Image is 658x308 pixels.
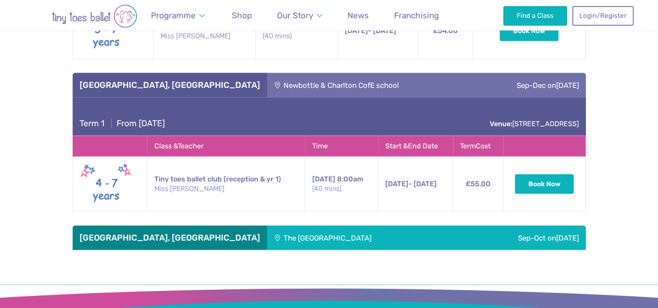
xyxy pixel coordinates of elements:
h3: [GEOGRAPHIC_DATA], [GEOGRAPHIC_DATA] [80,232,260,243]
img: Spinners New (May 2025) [80,9,132,54]
span: - [DATE] [345,27,396,35]
strong: Venue: [490,119,512,127]
div: The [GEOGRAPHIC_DATA] [267,225,458,250]
td: 8:00am [305,156,378,211]
td: 12:40pm [255,3,337,59]
div: Newbottle & Charlton CofE school [267,73,473,97]
small: (40 mins) [263,31,331,41]
span: Our Story [277,10,313,20]
span: Shop [232,10,252,20]
span: [DATE] [556,233,579,242]
td: £54.00 [418,3,473,59]
small: Miss [PERSON_NAME] [160,31,248,41]
small: Miss [PERSON_NAME] [154,184,298,193]
th: Class & Teacher [147,136,305,156]
span: [DATE] [556,80,579,89]
span: Franchising [394,10,439,20]
th: Time [305,136,378,156]
span: News [347,10,369,20]
th: Term Cost [453,136,503,156]
img: Twirlers & Spinners New (May 2025) [80,161,132,206]
h4: From [DATE] [80,118,165,128]
a: News [344,5,373,26]
td: Spinners [153,3,255,59]
span: Term 1 [80,118,104,128]
a: Find a Class [503,6,567,25]
button: Book Now [500,21,559,40]
span: [DATE] [345,27,368,35]
td: Tiny toes ballet club (reception & yr 1) [147,156,305,211]
a: Our Story [273,5,326,26]
a: Programme [147,5,209,26]
a: Shop [228,5,256,26]
a: Franchising [390,5,443,26]
div: Sep-Oct on [458,225,585,250]
span: Programme [151,10,196,20]
span: [DATE] [385,179,408,187]
div: Sep-Dec on [473,73,585,97]
button: Book Now [515,174,574,193]
th: Start & End Date [378,136,453,156]
span: [DATE] [312,174,335,183]
h3: [GEOGRAPHIC_DATA], [GEOGRAPHIC_DATA] [80,80,260,90]
small: (40 mins) [312,184,371,193]
span: | [107,118,117,128]
a: Login/Register [572,6,633,25]
span: - [DATE] [385,179,437,187]
img: tiny toes ballet [25,4,164,28]
td: £55.00 [453,156,503,211]
a: Venue:[STREET_ADDRESS] [490,119,579,127]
